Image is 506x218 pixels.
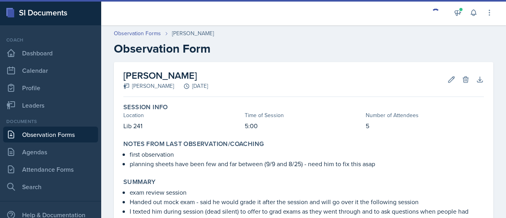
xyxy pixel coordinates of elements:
p: exam review session [130,188,484,197]
div: [PERSON_NAME] [172,29,214,38]
label: Session Info [123,103,168,111]
div: Documents [3,118,98,125]
a: Profile [3,80,98,96]
p: 5:00 [245,121,363,131]
div: Coach [3,36,98,44]
p: Handed out mock exam - said he would grade it after the session and will go over it the following... [130,197,484,207]
a: Calendar [3,63,98,78]
div: [DATE] [174,82,208,90]
h2: Observation Form [114,42,493,56]
a: Attendance Forms [3,161,98,177]
label: Summary [123,178,156,186]
a: Leaders [3,97,98,113]
a: Search [3,179,98,195]
label: Notes From Last Observation/Coaching [123,140,264,148]
a: Agendas [3,144,98,160]
a: Observation Forms [3,127,98,142]
a: Dashboard [3,45,98,61]
div: Number of Attendees [366,111,484,119]
p: planning sheets have been few and far between (9/9 and 8/25) - need him to fix this asap [130,159,484,169]
div: [PERSON_NAME] [123,82,174,90]
p: first observation [130,150,484,159]
a: Observation Forms [114,29,161,38]
p: 5 [366,121,484,131]
h2: [PERSON_NAME] [123,68,208,83]
div: Location [123,111,242,119]
p: Lib 241 [123,121,242,131]
div: Time of Session [245,111,363,119]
